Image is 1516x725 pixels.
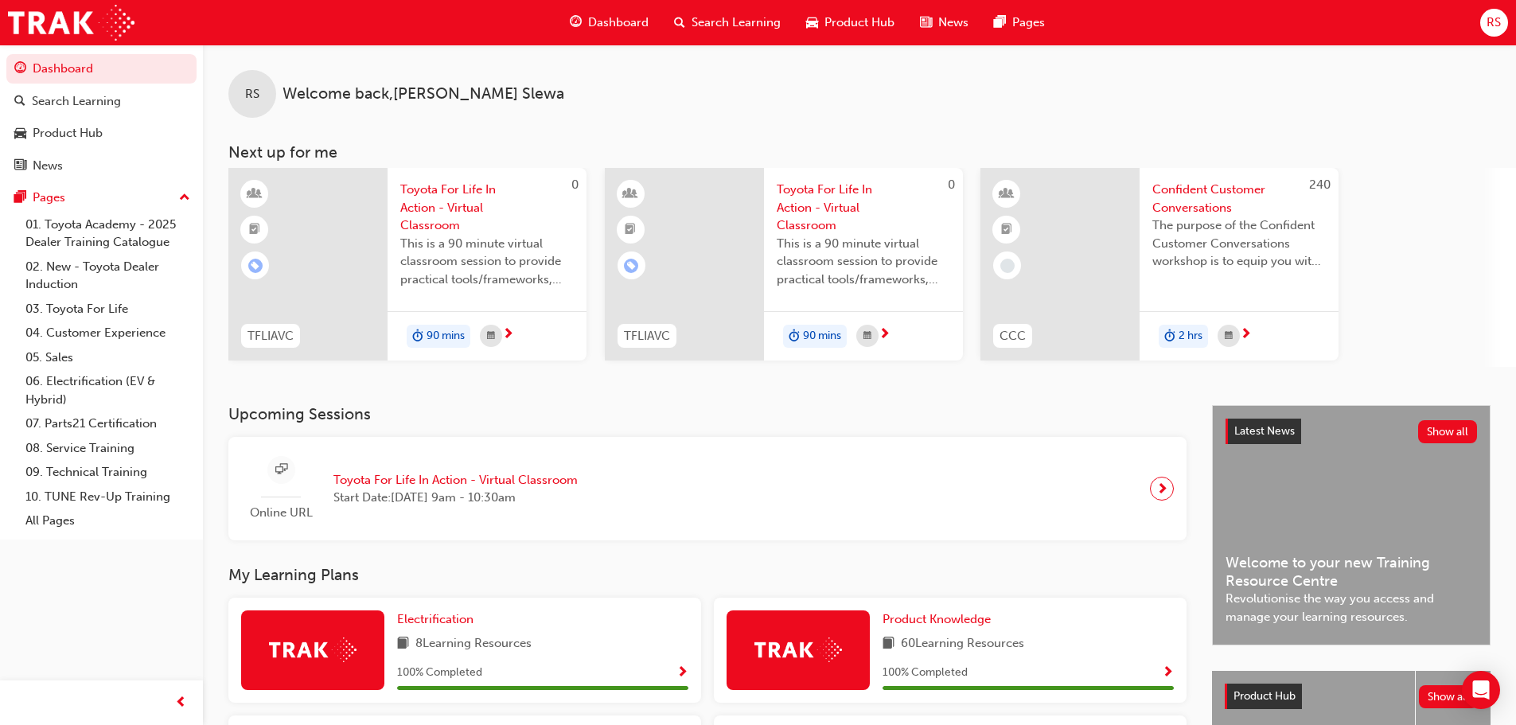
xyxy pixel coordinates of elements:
[247,327,294,345] span: TFLIAVC
[938,14,968,32] span: News
[1152,181,1326,216] span: Confident Customer Conversations
[415,634,532,654] span: 8 Learning Resources
[397,610,480,629] a: Electrification
[397,612,474,626] span: Electrification
[777,181,950,235] span: Toyota For Life In Action - Virtual Classroom
[8,5,134,41] img: Trak
[241,450,1174,528] a: Online URLToyota For Life In Action - Virtual ClassroomStart Date:[DATE] 9am - 10:30am
[1012,14,1045,32] span: Pages
[333,471,578,489] span: Toyota For Life In Action - Virtual Classroom
[412,326,423,347] span: duration-icon
[1226,419,1477,444] a: Latest NewsShow all
[674,13,685,33] span: search-icon
[1212,405,1491,645] a: Latest NewsShow allWelcome to your new Training Resource CentreRevolutionise the way you access a...
[1156,477,1168,500] span: next-icon
[6,54,197,84] a: Dashboard
[557,6,661,39] a: guage-iconDashboard
[228,566,1187,584] h3: My Learning Plans
[427,327,465,345] span: 90 mins
[1225,326,1233,346] span: calendar-icon
[1162,666,1174,680] span: Show Progress
[625,220,636,240] span: booktick-icon
[981,6,1058,39] a: pages-iconPages
[14,159,26,173] span: news-icon
[1233,689,1296,703] span: Product Hub
[19,297,197,322] a: 03. Toyota For Life
[14,127,26,141] span: car-icon
[1000,259,1015,273] span: learningRecordVerb_NONE-icon
[283,85,564,103] span: Welcome back , [PERSON_NAME] Slewa
[1418,420,1478,443] button: Show all
[14,62,26,76] span: guage-icon
[19,212,197,255] a: 01. Toyota Academy - 2025 Dealer Training Catalogue
[883,664,968,682] span: 100 % Completed
[625,184,636,205] span: learningResourceType_INSTRUCTOR_LED-icon
[19,485,197,509] a: 10. TUNE Rev-Up Training
[333,489,578,507] span: Start Date: [DATE] 9am - 10:30am
[1162,663,1174,683] button: Show Progress
[33,157,63,175] div: News
[1462,671,1500,709] div: Open Intercom Messenger
[1419,685,1479,708] button: Show all
[1001,220,1012,240] span: booktick-icon
[19,321,197,345] a: 04. Customer Experience
[980,168,1339,361] a: 240CCCConfident Customer ConversationsThe purpose of the Confident Customer Conversations worksho...
[883,634,894,654] span: book-icon
[676,663,688,683] button: Show Progress
[175,693,187,713] span: prev-icon
[1480,9,1508,37] button: RS
[824,14,894,32] span: Product Hub
[879,328,891,342] span: next-icon
[33,124,103,142] div: Product Hub
[14,95,25,109] span: search-icon
[14,191,26,205] span: pages-icon
[228,168,587,361] a: 0TFLIAVCToyota For Life In Action - Virtual ClassroomThis is a 90 minute virtual classroom sessio...
[400,235,574,289] span: This is a 90 minute virtual classroom session to provide practical tools/frameworks, behaviours a...
[793,6,907,39] a: car-iconProduct Hub
[907,6,981,39] a: news-iconNews
[1225,684,1478,709] a: Product HubShow all
[806,13,818,33] span: car-icon
[588,14,649,32] span: Dashboard
[605,168,963,361] a: 0TFLIAVCToyota For Life In Action - Virtual ClassroomThis is a 90 minute virtual classroom sessio...
[19,255,197,297] a: 02. New - Toyota Dealer Induction
[1487,14,1501,32] span: RS
[275,460,287,480] span: sessionType_ONLINE_URL-icon
[1152,216,1326,271] span: The purpose of the Confident Customer Conversations workshop is to equip you with tools to commun...
[19,509,197,533] a: All Pages
[1164,326,1175,347] span: duration-icon
[754,637,842,662] img: Trak
[803,327,841,345] span: 90 mins
[624,259,638,273] span: learningRecordVerb_ENROLL-icon
[1240,328,1252,342] span: next-icon
[1226,554,1477,590] span: Welcome to your new Training Resource Centre
[570,13,582,33] span: guage-icon
[6,151,197,181] a: News
[6,51,197,183] button: DashboardSearch LearningProduct HubNews
[1001,184,1012,205] span: learningResourceType_INSTRUCTOR_LED-icon
[6,183,197,212] button: Pages
[1179,327,1202,345] span: 2 hrs
[487,326,495,346] span: calendar-icon
[33,189,65,207] div: Pages
[397,664,482,682] span: 100 % Completed
[6,87,197,116] a: Search Learning
[994,13,1006,33] span: pages-icon
[1226,590,1477,626] span: Revolutionise the way you access and manage your learning resources.
[676,666,688,680] span: Show Progress
[624,327,670,345] span: TFLIAVC
[789,326,800,347] span: duration-icon
[179,188,190,209] span: up-icon
[6,119,197,148] a: Product Hub
[1234,424,1295,438] span: Latest News
[203,143,1516,162] h3: Next up for me
[249,184,260,205] span: learningResourceType_INSTRUCTOR_LED-icon
[19,436,197,461] a: 08. Service Training
[661,6,793,39] a: search-iconSearch Learning
[883,612,991,626] span: Product Knowledge
[241,504,321,522] span: Online URL
[249,220,260,240] span: booktick-icon
[400,181,574,235] span: Toyota For Life In Action - Virtual Classroom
